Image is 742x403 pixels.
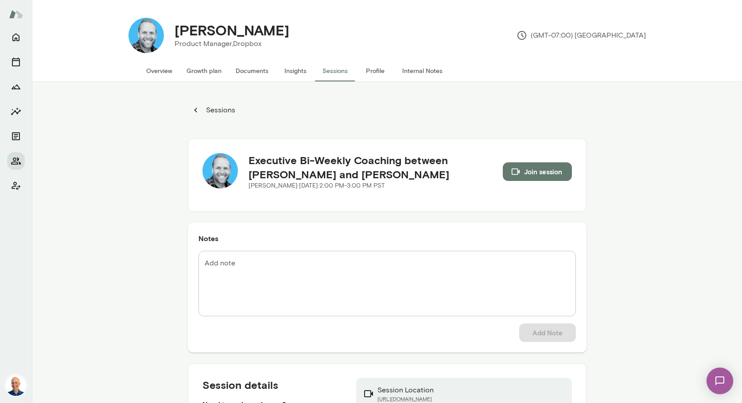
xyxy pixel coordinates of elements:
[229,60,276,81] button: Documents
[7,177,25,195] button: Client app
[9,6,23,23] img: Mento
[202,153,238,188] img: Kyle Miller
[7,28,25,46] button: Home
[7,103,25,120] button: Insights
[315,60,355,81] button: Sessions
[198,233,576,244] h6: Notes
[175,38,289,49] p: Product Manager, Dropbox
[128,18,164,53] img: Kyle Miller
[175,22,289,38] h4: [PERSON_NAME]
[204,105,235,115] p: Sessions
[7,78,25,96] button: Growth Plan
[5,375,27,396] img: Mark Lazen
[188,101,240,119] button: Sessions
[276,60,315,81] button: Insights
[202,378,342,392] h5: Session details
[249,181,503,190] p: [PERSON_NAME] · [DATE] · 2:00 PM-3:00 PM PST
[377,385,434,395] p: Session Location
[179,60,229,81] button: Growth plan
[355,60,395,81] button: Profile
[249,153,503,181] h5: Executive Bi-Weekly Coaching between [PERSON_NAME] and [PERSON_NAME]
[7,152,25,170] button: Members
[377,395,434,403] a: [URL][DOMAIN_NAME]
[139,60,179,81] button: Overview
[517,30,646,41] p: (GMT-07:00) [GEOGRAPHIC_DATA]
[503,162,572,181] button: Join session
[7,53,25,71] button: Sessions
[395,60,450,81] button: Internal Notes
[7,127,25,145] button: Documents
